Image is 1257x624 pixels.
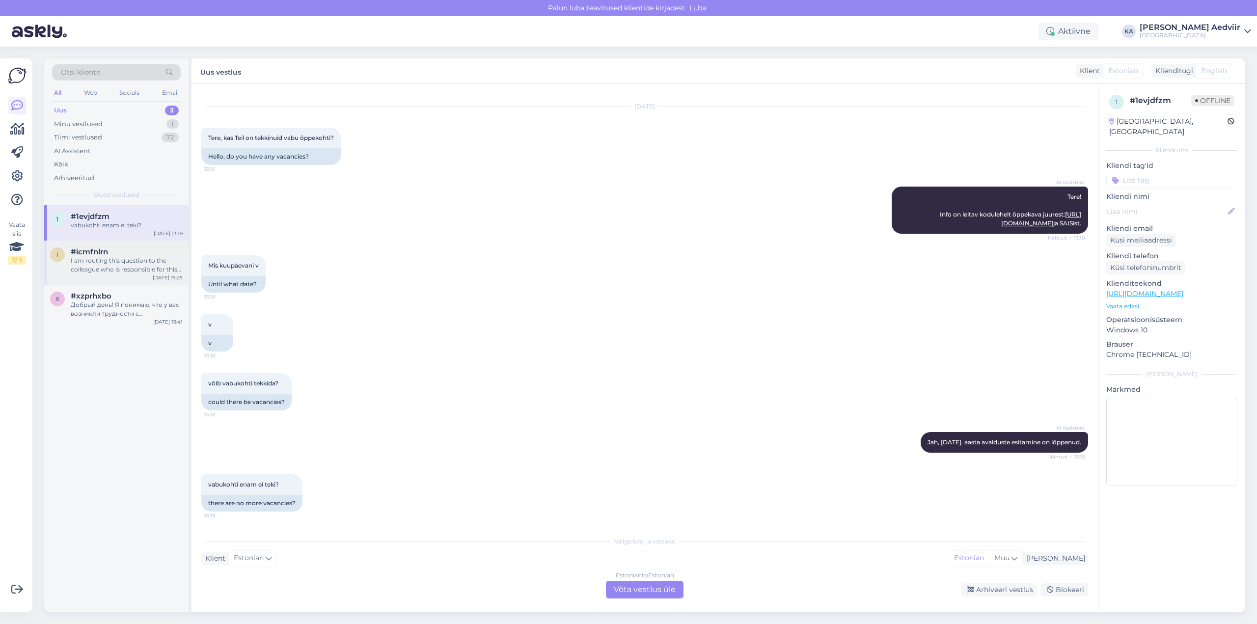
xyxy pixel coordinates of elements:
[1106,251,1237,261] p: Kliendi telefon
[201,335,233,352] div: v
[200,64,241,78] label: Uus vestlus
[1041,583,1088,597] div: Blokeeri
[1048,424,1085,432] span: AI Assistent
[61,67,100,78] span: Otsi kliente
[606,581,683,598] div: Võta vestlus üle
[1076,66,1100,76] div: Klient
[1151,66,1193,76] div: Klienditugi
[1191,95,1234,106] span: Offline
[1106,384,1237,395] p: Märkmed
[1038,23,1098,40] div: Aktiivne
[616,571,674,580] div: Estonian to Estonian
[1108,66,1138,76] span: Estonian
[201,276,266,293] div: Until what date?
[1140,24,1240,31] div: [PERSON_NAME] Aedviir
[54,173,94,183] div: Arhiveeritud
[1106,261,1185,274] div: Küsi telefoninumbrit
[201,148,341,165] div: Hello, do you have any vacancies?
[1109,116,1228,137] div: [GEOGRAPHIC_DATA], [GEOGRAPHIC_DATA]
[1140,24,1251,39] a: [PERSON_NAME] Aedviir[GEOGRAPHIC_DATA]
[71,292,111,300] span: #xzprhxbo
[204,293,241,300] span: 13:18
[949,551,989,566] div: Estonian
[165,106,179,115] div: 3
[201,495,302,512] div: there are no more vacancies?
[201,553,225,564] div: Klient
[204,165,241,173] span: 13:10
[54,106,67,115] div: Uus
[94,190,139,199] span: Uued vestlused
[82,86,99,99] div: Web
[208,321,212,328] span: v
[1130,95,1191,107] div: # 1evjdfzm
[1140,31,1240,39] div: [GEOGRAPHIC_DATA]
[1107,206,1226,217] input: Lisa nimi
[1106,234,1176,247] div: Küsi meiliaadressi
[1048,179,1085,186] span: AI Assistent
[71,247,108,256] span: #icmfnlrn
[8,256,26,265] div: 2 / 3
[160,86,181,99] div: Email
[1106,370,1237,379] div: [PERSON_NAME]
[1106,325,1237,335] p: Windows 10
[8,220,26,265] div: Vaata siia
[1106,191,1237,202] p: Kliendi nimi
[1048,453,1085,461] span: Nähtud ✓ 13:18
[201,394,292,410] div: could there be vacancies?
[1116,98,1118,106] span: 1
[71,221,183,230] div: vabukohti enam ei teki?
[117,86,141,99] div: Socials
[204,411,241,418] span: 13:18
[1122,25,1136,38] div: KA
[204,512,241,519] span: 13:19
[208,262,259,269] span: Mis kuupäevani v
[208,481,279,488] span: vabukohti enam ei teki?
[994,553,1010,562] span: Muu
[1202,66,1227,76] span: English
[8,66,27,85] img: Askly Logo
[1106,315,1237,325] p: Operatsioonisüsteem
[56,216,58,223] span: 1
[153,274,183,281] div: [DATE] 15:25
[961,583,1037,597] div: Arhiveeri vestlus
[71,212,109,221] span: #1evjdfzm
[1106,289,1183,298] a: [URL][DOMAIN_NAME]
[1106,302,1237,311] p: Vaata edasi ...
[686,3,709,12] span: Luba
[1106,350,1237,360] p: Chrome [TECHNICAL_ID]
[1048,234,1085,242] span: Nähtud ✓ 13:10
[55,295,59,302] span: x
[1106,278,1237,289] p: Klienditeekond
[208,380,278,387] span: võib vabukohti tekkida?
[208,134,334,141] span: Tere, kas Teil on tekkinuid vabu õppekohti?
[154,230,183,237] div: [DATE] 13:19
[1023,553,1085,564] div: [PERSON_NAME]
[204,352,241,359] span: 13:18
[201,102,1088,111] div: [DATE]
[166,119,179,129] div: 1
[71,300,183,318] div: Добрый день! Я понимаю, что у вас возникли трудности с регистрацией на курсы. Для решения этой пр...
[1106,339,1237,350] p: Brauser
[1106,173,1237,188] input: Lisa tag
[1106,161,1237,171] p: Kliendi tag'id
[153,318,183,326] div: [DATE] 13:41
[54,146,90,156] div: AI Assistent
[54,160,68,169] div: Kõik
[52,86,63,99] div: All
[54,133,102,142] div: Tiimi vestlused
[234,553,264,564] span: Estonian
[1106,146,1237,155] div: Kliendi info
[56,251,58,258] span: i
[201,537,1088,546] div: Valige keel ja vastake
[54,119,103,129] div: Minu vestlused
[928,438,1081,446] span: Jah, [DATE]. aasta avalduste esitamine on lõppenud.
[162,133,179,142] div: 72
[71,256,183,274] div: I am routing this question to the colleague who is responsible for this topic. The reply might ta...
[1106,223,1237,234] p: Kliendi email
